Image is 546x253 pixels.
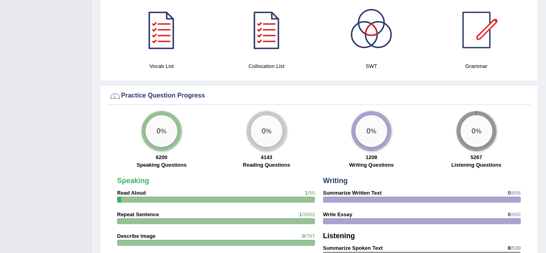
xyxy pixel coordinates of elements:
[508,190,510,196] span: 0
[508,211,510,217] span: 0
[302,233,305,239] span: 0
[323,232,355,240] strong: Listening
[470,154,482,160] strong: 5267
[145,115,177,147] div: %
[305,233,315,239] span: /787
[117,190,146,196] strong: Read Aloud
[471,127,476,135] big: 0
[367,127,371,135] big: 0
[308,190,315,196] span: /50
[117,211,159,217] strong: Repeat Sentence
[323,62,420,70] h4: SWT
[323,177,348,185] strong: Writing
[137,161,187,169] label: Speaking Questions
[366,154,377,160] strong: 1208
[460,115,492,147] div: %
[299,211,302,217] span: 1
[156,154,167,160] strong: 6200
[428,62,525,70] h4: Grammar
[251,115,283,147] div: %
[508,245,510,251] span: 0
[511,190,521,196] span: /606
[323,245,383,251] strong: Summarize Spoken Text
[355,115,387,147] div: %
[323,190,382,196] strong: Summarize Written Text
[323,211,352,217] strong: Write Essay
[117,233,155,239] strong: Describe Image
[243,161,290,169] label: Reading Questions
[261,154,272,160] strong: 4143
[305,190,308,196] span: 1
[261,127,266,135] big: 0
[218,62,315,70] h4: Collocation List
[511,245,521,251] span: /530
[109,90,529,102] div: Practice Question Progress
[511,211,521,217] span: /602
[117,177,149,185] strong: Speaking
[302,211,315,217] span: /2652
[451,161,501,169] label: Listening Questions
[157,127,161,135] big: 0
[349,161,394,169] label: Writing Questions
[113,62,210,70] h4: Vocab List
